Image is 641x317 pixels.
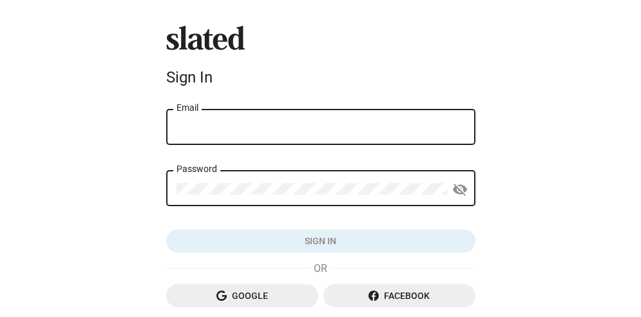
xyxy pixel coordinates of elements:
[166,26,475,91] sl-branding: Sign In
[447,177,473,202] button: Show password
[452,180,468,200] mat-icon: visibility_off
[166,284,318,307] button: Google
[334,284,465,307] span: Facebook
[323,284,475,307] button: Facebook
[177,284,308,307] span: Google
[166,68,475,86] div: Sign In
